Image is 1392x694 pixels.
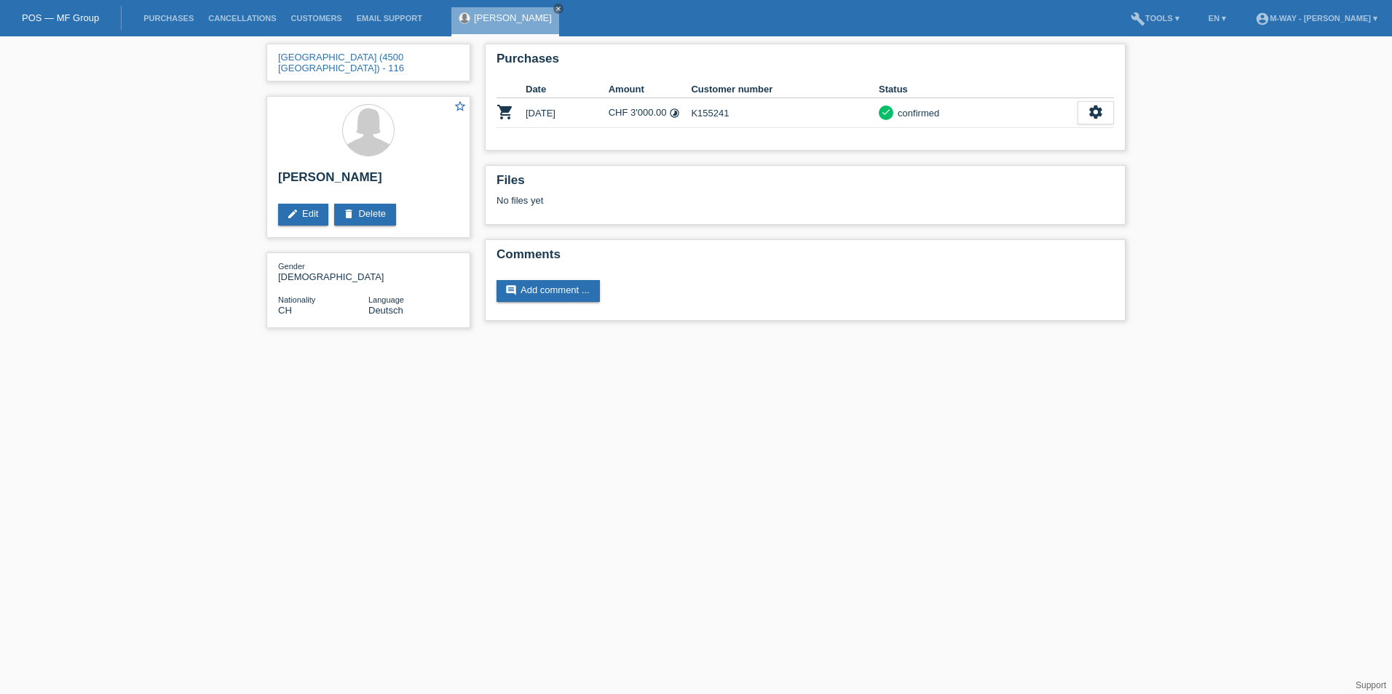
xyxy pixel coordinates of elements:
th: Date [526,81,609,98]
th: Amount [609,81,692,98]
i: star_border [454,100,467,113]
i: close [555,5,562,12]
a: commentAdd comment ... [497,280,600,302]
a: deleteDelete [334,204,396,226]
span: Language [368,295,404,304]
div: [DEMOGRAPHIC_DATA] [278,260,368,282]
div: confirmed [893,105,939,121]
div: No files yet [497,195,941,206]
a: [GEOGRAPHIC_DATA] (4500 [GEOGRAPHIC_DATA]) - 116 [278,52,404,73]
a: editEdit [278,204,328,226]
span: Gender [278,262,305,271]
td: K155241 [691,98,879,128]
i: account_circle [1255,12,1270,26]
span: Switzerland [278,305,292,316]
a: Customers [284,14,349,23]
a: Support [1356,680,1386,690]
i: build [1131,12,1145,26]
a: EN ▾ [1201,14,1233,23]
a: account_circlem-way - [PERSON_NAME] ▾ [1248,14,1385,23]
span: Nationality [278,295,315,304]
td: [DATE] [526,98,609,128]
i: comment [505,284,517,296]
i: edit [287,208,298,220]
h2: Purchases [497,52,1114,73]
span: Deutsch [368,305,403,316]
h2: Comments [497,247,1114,269]
a: Purchases [136,14,201,23]
td: CHF 3'000.00 [609,98,692,128]
th: Customer number [691,81,879,98]
i: Instalments (24 instalments) [669,108,680,119]
h2: Files [497,173,1114,195]
a: [PERSON_NAME] [474,12,552,23]
i: POSP00023167 [497,103,514,121]
h2: [PERSON_NAME] [278,170,459,192]
i: delete [343,208,355,220]
i: settings [1088,104,1104,120]
a: Email Support [349,14,430,23]
a: close [553,4,563,14]
i: check [881,107,891,117]
a: star_border [454,100,467,115]
a: Cancellations [201,14,283,23]
th: Status [879,81,1077,98]
a: buildTools ▾ [1123,14,1187,23]
a: POS — MF Group [22,12,99,23]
